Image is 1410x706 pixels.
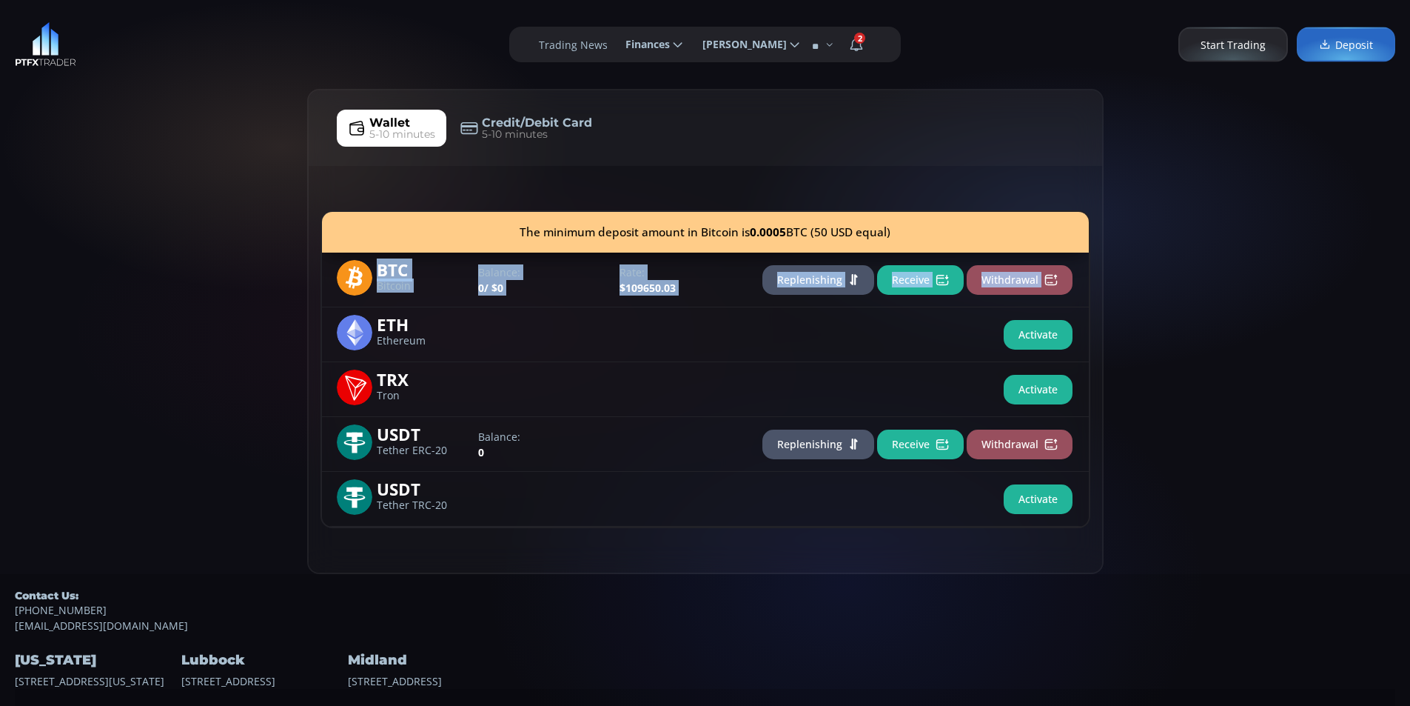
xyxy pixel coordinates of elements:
span: Deposit [1319,37,1373,53]
span: USDT [377,424,467,442]
h4: [US_STATE] [15,648,178,673]
button: Withdrawal [967,265,1072,295]
span: Start Trading [1201,37,1266,53]
h4: Lubbock [181,648,344,673]
a: [PHONE_NUMBER] [15,602,1395,618]
button: Activate [1004,484,1072,514]
span: BTC [377,260,467,277]
a: Wallet5-10 minutes [337,110,446,147]
span: Tron [377,391,467,401]
span: TRX [377,370,467,387]
button: Receive [877,430,964,459]
button: Replenishing [762,265,874,295]
label: Trading News [539,37,608,53]
a: Deposit [1297,27,1395,62]
span: Tether ERC-20 [377,446,467,456]
div: The minimum deposit amount in Bitcoin is BTC (50 USD equal) [322,212,1089,253]
div: $109650.03 [612,264,753,296]
button: Receive [877,265,964,295]
button: Activate [1004,375,1072,404]
div: 0 [471,264,612,296]
span: ETH [377,315,467,332]
h5: Contact Us: [15,589,1395,602]
span: Finances [615,30,670,59]
span: Tether TRC-20 [377,501,467,510]
a: Start Trading [1178,27,1288,62]
h4: Midland [348,648,511,673]
b: 0.0005 [750,224,786,240]
button: Activate [1004,320,1072,350]
a: Credit/Debit Card5-10 minutes [449,110,603,147]
span: / $0 [484,281,503,295]
span: 2 [854,33,865,44]
div: [STREET_ADDRESS][US_STATE] [15,633,178,688]
button: Withdrawal [967,430,1072,459]
div: [STREET_ADDRESS] [348,633,511,688]
label: Balance: [478,429,605,444]
label: Rate: [620,264,746,280]
span: Credit/Debit Card [482,114,592,132]
button: Replenishing [762,430,874,459]
span: Wallet [369,114,410,132]
div: 0 [471,429,612,460]
div: [STREET_ADDRESS] [181,633,344,688]
span: Ethereum [377,336,467,346]
label: Balance: [478,264,605,280]
span: USDT [377,479,467,496]
span: [PERSON_NAME] [692,30,787,59]
img: LOGO [15,22,76,67]
div: [EMAIL_ADDRESS][DOMAIN_NAME] [15,589,1395,633]
span: 5-10 minutes [369,127,435,142]
span: 5-10 minutes [482,127,548,142]
span: Bitcoin [377,282,467,291]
